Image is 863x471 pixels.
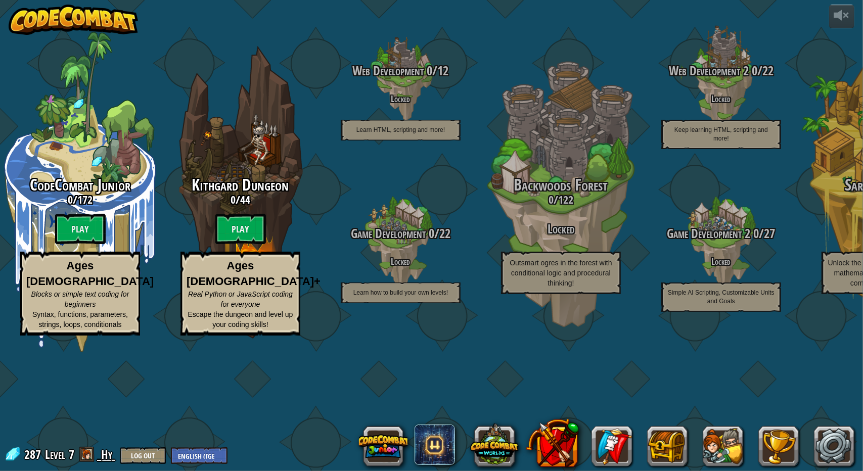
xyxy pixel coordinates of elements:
[751,225,759,242] span: 0
[438,62,449,79] span: 12
[558,192,573,207] span: 122
[55,214,106,244] btn: Play
[69,446,74,462] span: 7
[120,447,166,464] button: Log Out
[667,225,751,242] span: Game Development 2
[68,192,73,207] span: 0
[668,289,775,305] span: Simple AI Scripting, Customizable Units and Goals
[45,446,65,463] span: Level
[549,192,554,207] span: 0
[353,62,424,79] span: Web Development
[24,446,44,462] span: 287
[9,5,138,35] img: CodeCombat - Learn how to code by playing a game
[321,94,481,104] h4: Locked
[439,225,450,242] span: 22
[321,227,481,241] h3: /
[77,192,93,207] span: 172
[641,257,801,266] h4: Locked
[188,290,293,308] span: Real Python or JavaScript coding for everyone
[762,62,774,79] span: 22
[30,174,130,196] span: CodeCombat Junior
[641,64,801,78] h3: /
[749,62,757,79] span: 0
[187,259,321,288] strong: Ages [DEMOGRAPHIC_DATA]+
[160,194,321,206] h3: /
[192,174,289,196] span: Kithgard Dungeon
[353,289,448,296] span: Learn how to build your own levels!
[514,174,608,196] span: Backwoods Forest
[97,446,115,462] a: _Hy
[240,192,250,207] span: 44
[351,225,426,242] span: Game Development
[669,62,749,79] span: Web Development 2
[674,126,768,142] span: Keep learning HTML, scripting and more!
[160,32,321,352] div: Complete previous world to unlock
[231,192,236,207] span: 0
[356,126,445,133] span: Learn HTML, scripting and more!
[188,310,293,328] span: Escape the dungeon and level up your coding skills!
[641,227,801,241] h3: /
[31,290,129,308] span: Blocks or simple text coding for beginners
[321,64,481,78] h3: /
[26,259,154,288] strong: Ages [DEMOGRAPHIC_DATA]
[510,259,612,287] span: Outsmart ogres in the forest with conditional logic and procedural thinking!
[32,310,128,328] span: Syntax, functions, parameters, strings, loops, conditionals
[215,214,266,244] btn: Play
[829,5,854,28] button: Adjust volume
[424,62,433,79] span: 0
[481,222,641,236] h3: Locked
[764,225,776,242] span: 27
[426,225,434,242] span: 0
[641,94,801,104] h4: Locked
[321,257,481,266] h4: Locked
[481,194,641,206] h3: /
